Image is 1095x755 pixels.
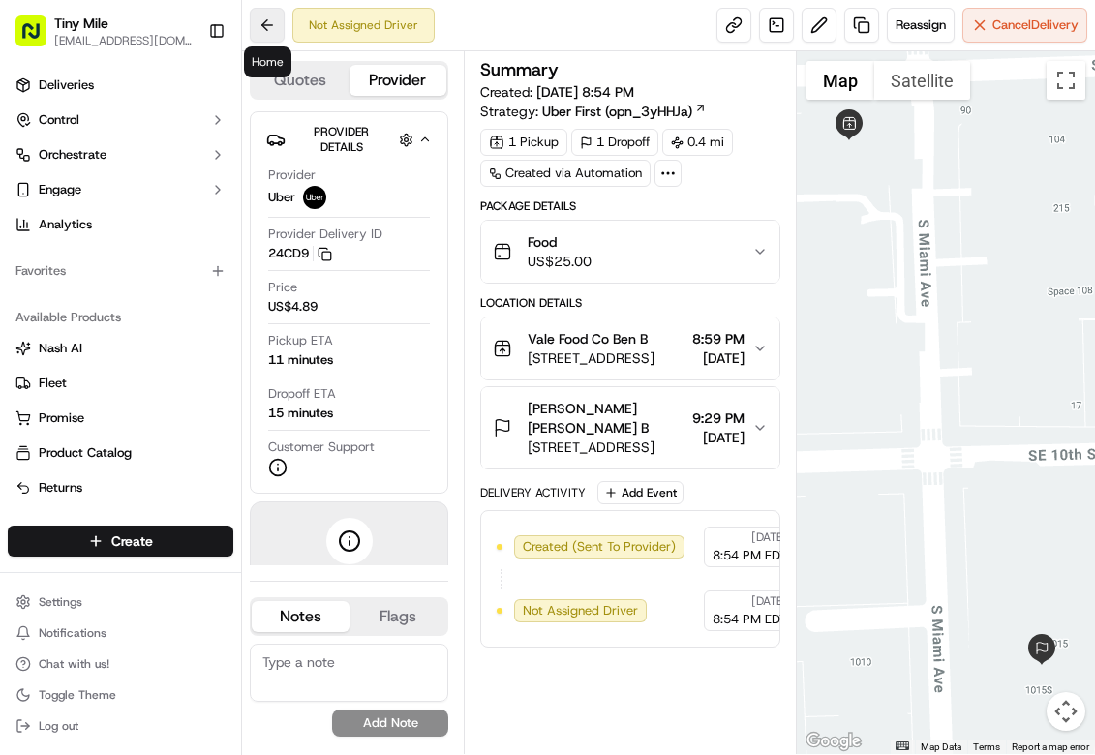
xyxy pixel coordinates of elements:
[480,61,559,78] h3: Summary
[19,186,54,221] img: 1736555255976-a54dd68f-1ca7-489b-9aae-adbdc363a1c4
[8,70,233,101] a: Deliveries
[39,216,92,233] span: Analytics
[528,329,648,348] span: Vale Food Co Ben B
[266,120,432,159] button: Provider Details
[87,205,266,221] div: We're available if you need us!
[15,409,226,427] a: Promise
[751,593,787,609] span: [DATE]
[39,594,82,610] span: Settings
[8,619,233,647] button: Notifications
[60,353,157,369] span: [PERSON_NAME]
[39,181,81,198] span: Engage
[156,426,319,461] a: 💻API Documentation
[8,302,233,333] div: Available Products
[480,129,567,156] div: 1 Pickup
[268,332,333,349] span: Pickup ETA
[193,481,234,496] span: Pylon
[303,186,326,209] img: uber-new-logo.jpeg
[481,221,779,283] button: FoodUS$25.00
[1047,61,1085,100] button: Toggle fullscreen view
[19,436,35,451] div: 📗
[8,438,233,468] button: Product Catalog
[8,209,233,240] a: Analytics
[1047,692,1085,731] button: Map camera controls
[536,83,634,101] span: [DATE] 8:54 PM
[15,375,226,392] a: Fleet
[268,166,316,184] span: Provider
[481,317,779,379] button: Vale Food Co Ben B[STREET_ADDRESS]8:59 PM[DATE]
[39,656,109,672] span: Chat with us!
[8,526,233,557] button: Create
[314,124,369,155] span: Provider Details
[802,729,866,754] img: Google
[713,611,787,628] span: 8:54 PM EDT
[973,741,1000,752] a: Terms (opens in new tab)
[480,198,780,214] div: Package Details
[161,353,167,369] span: •
[480,295,780,311] div: Location Details
[39,111,79,129] span: Control
[164,436,179,451] div: 💻
[268,351,333,369] div: 11 minutes
[8,333,233,364] button: Nash AI
[39,146,106,164] span: Orchestrate
[1012,741,1089,752] a: Report a map error
[183,434,311,453] span: API Documentation
[597,481,684,504] button: Add Event
[268,298,318,316] span: US$4.89
[39,354,54,370] img: 1736555255976-a54dd68f-1ca7-489b-9aae-adbdc363a1c4
[542,102,692,121] span: Uber First (opn_3yHHJa)
[8,712,233,740] button: Log out
[15,479,226,497] a: Returns
[523,602,638,619] span: Not Assigned Driver
[39,302,54,317] img: 1736555255976-a54dd68f-1ca7-489b-9aae-adbdc363a1c4
[268,189,295,206] span: Uber
[480,485,586,500] div: Delivery Activity
[268,245,332,262] button: 24CD9
[806,61,874,100] button: Show street map
[480,82,634,102] span: Created:
[350,65,447,96] button: Provider
[39,375,67,392] span: Fleet
[268,226,382,243] span: Provider Delivery ID
[528,252,592,271] span: US$25.00
[271,301,311,317] span: [DATE]
[8,650,233,678] button: Chat with us!
[481,387,779,468] button: [PERSON_NAME] [PERSON_NAME] B[STREET_ADDRESS]9:29 PM[DATE]
[480,160,651,187] a: Created via Automation
[19,78,352,109] p: Welcome 👋
[713,547,787,564] span: 8:54 PM EDT
[54,14,108,33] button: Tiny Mile
[19,335,50,366] img: Jandy Espique
[992,16,1079,34] span: Cancel Delivery
[692,329,745,348] span: 8:59 PM
[528,399,684,438] span: [PERSON_NAME] [PERSON_NAME] B
[329,192,352,215] button: Start new chat
[8,472,233,503] button: Returns
[8,256,233,287] div: Favorites
[171,353,211,369] span: [DATE]
[692,408,745,428] span: 9:29 PM
[268,279,297,296] span: Price
[523,538,676,556] span: Created (Sent To Provider)
[528,232,592,252] span: Food
[268,385,336,403] span: Dropoff ETA
[252,601,350,632] button: Notes
[50,126,349,146] input: Got a question? Start typing here...
[54,33,193,48] span: [EMAIL_ADDRESS][DOMAIN_NAME]
[8,139,233,170] button: Orchestrate
[39,444,132,462] span: Product Catalog
[19,253,130,268] div: Past conversations
[19,20,58,59] img: Nash
[692,348,745,368] span: [DATE]
[921,740,961,754] button: Map Data
[39,718,78,734] span: Log out
[39,340,82,357] span: Nash AI
[751,529,787,545] span: [DATE]
[350,601,447,632] button: Flags
[528,348,654,368] span: [STREET_ADDRESS]
[896,741,909,750] button: Keyboard shortcuts
[8,368,233,399] button: Fleet
[8,403,233,434] button: Promise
